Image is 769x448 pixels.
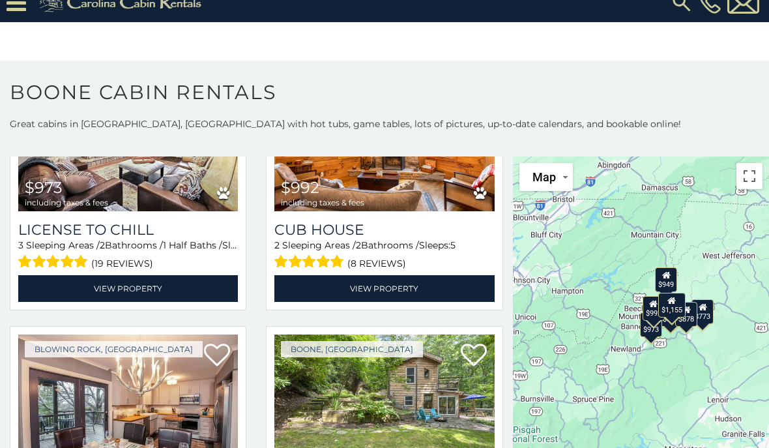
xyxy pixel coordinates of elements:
span: 2 [274,239,280,251]
a: Add to favorites [461,342,487,370]
div: Sleeping Areas / Bathrooms / Sleeps: [274,239,494,272]
a: Add to favorites [204,342,230,370]
span: Map [532,170,556,184]
div: $949 [655,267,677,292]
button: Change map style [519,163,573,191]
span: $992 [281,178,319,197]
span: (8 reviews) [347,255,406,272]
a: License to Chill [18,221,238,239]
div: $773 [692,299,714,324]
span: 5 [450,239,456,251]
a: Cub House [274,221,494,239]
div: Sleeping Areas / Bathrooms / Sleeps: [18,239,238,272]
span: including taxes & fees [25,198,108,207]
button: Toggle fullscreen view [736,163,762,189]
div: $878 [675,301,697,326]
div: $1,155 [658,292,686,317]
span: 2 [356,239,361,251]
a: View Property [18,275,238,302]
div: $879 [660,302,682,327]
div: $973 [640,312,662,336]
span: including taxes & fees [281,198,364,207]
a: Blowing Rock, [GEOGRAPHIC_DATA] [25,341,203,357]
div: $992 [643,296,665,321]
a: View Property [274,275,494,302]
span: (19 reviews) [91,255,153,272]
span: 3 [18,239,23,251]
span: 1 Half Baths / [163,239,222,251]
span: $973 [25,178,63,197]
span: 2 [100,239,105,251]
a: Boone, [GEOGRAPHIC_DATA] [281,341,423,357]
